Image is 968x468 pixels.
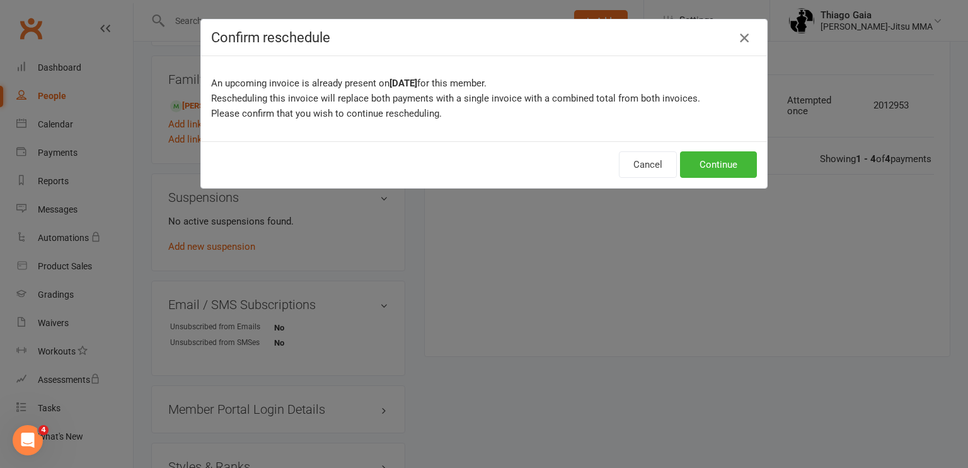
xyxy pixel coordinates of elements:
b: [DATE] [389,78,417,89]
button: Cancel [619,151,677,178]
button: Close [734,28,754,48]
button: Continue [680,151,757,178]
iframe: Intercom live chat [13,425,43,455]
p: An upcoming invoice is already present on for this member. Rescheduling this invoice will replace... [211,76,757,121]
span: 4 [38,425,49,435]
h4: Confirm reschedule [211,30,757,45]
